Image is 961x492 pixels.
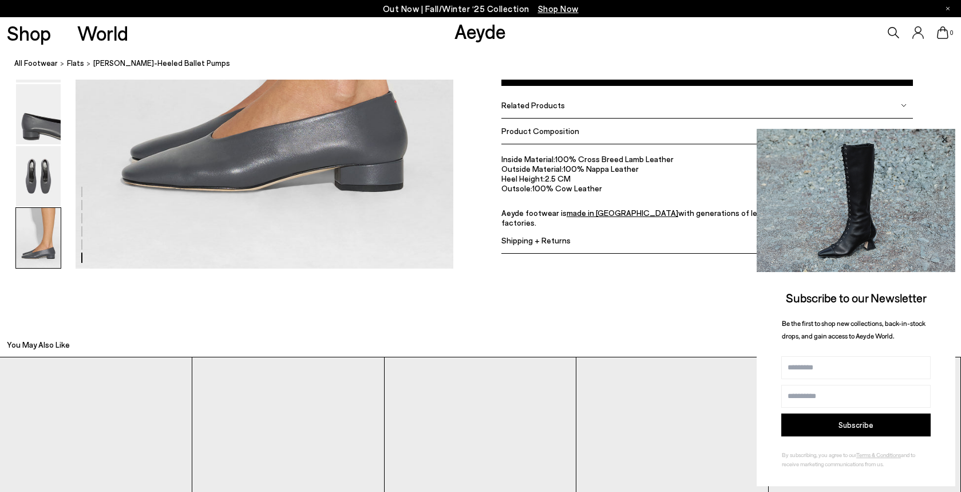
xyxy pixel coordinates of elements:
[14,57,58,69] a: All Footwear
[786,290,927,305] span: Subscribe to our Newsletter
[7,23,51,43] a: Shop
[567,208,678,218] a: made in [GEOGRAPHIC_DATA]
[901,103,907,108] img: svg%3E
[501,174,913,184] li: 2.5 CM
[16,146,61,206] img: Delia Low-Heeled Ballet Pumps - Image 5
[501,184,532,194] span: Outsole:
[538,3,579,14] span: Navigate to /collections/new-in
[77,23,128,43] a: World
[782,451,856,458] span: By subscribing, you agree to our
[7,339,70,351] h2: You May Also Like
[757,129,955,272] img: 2a6287a1333c9a56320fd6e7b3c4a9a9.jpg
[501,101,565,111] span: Related Products
[67,58,84,68] span: flats
[948,30,954,36] span: 0
[937,26,948,39] a: 0
[501,208,913,227] p: Aeyde footwear is with generations of leather-specialist knowledge in family-run factories.
[14,48,961,80] nav: breadcrumb
[501,236,571,246] span: Shipping + Returns
[501,174,545,184] span: Heel Height:
[782,319,926,340] span: Be the first to shop new collections, back-in-stock drops, and gain access to Aeyde World.
[93,57,230,69] span: [PERSON_NAME]-Heeled Ballet Pumps
[501,155,555,164] span: Inside Material:
[501,184,913,194] li: 100% Cow Leather
[501,164,913,174] li: 100% Nappa Leather
[454,19,506,43] a: Aeyde
[16,84,61,144] img: Delia Low-Heeled Ballet Pumps - Image 4
[856,451,901,458] a: Terms & Conditions
[16,208,61,268] img: Delia Low-Heeled Ballet Pumps - Image 6
[686,71,728,81] span: Add to Cart
[383,2,579,16] p: Out Now | Fall/Winter ‘25 Collection
[501,127,579,136] span: Product Composition
[67,57,84,69] a: flats
[501,155,913,164] li: 100% Cross Breed Lamb Leather
[781,414,931,436] button: Subscribe
[501,164,563,174] span: Outside Material:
